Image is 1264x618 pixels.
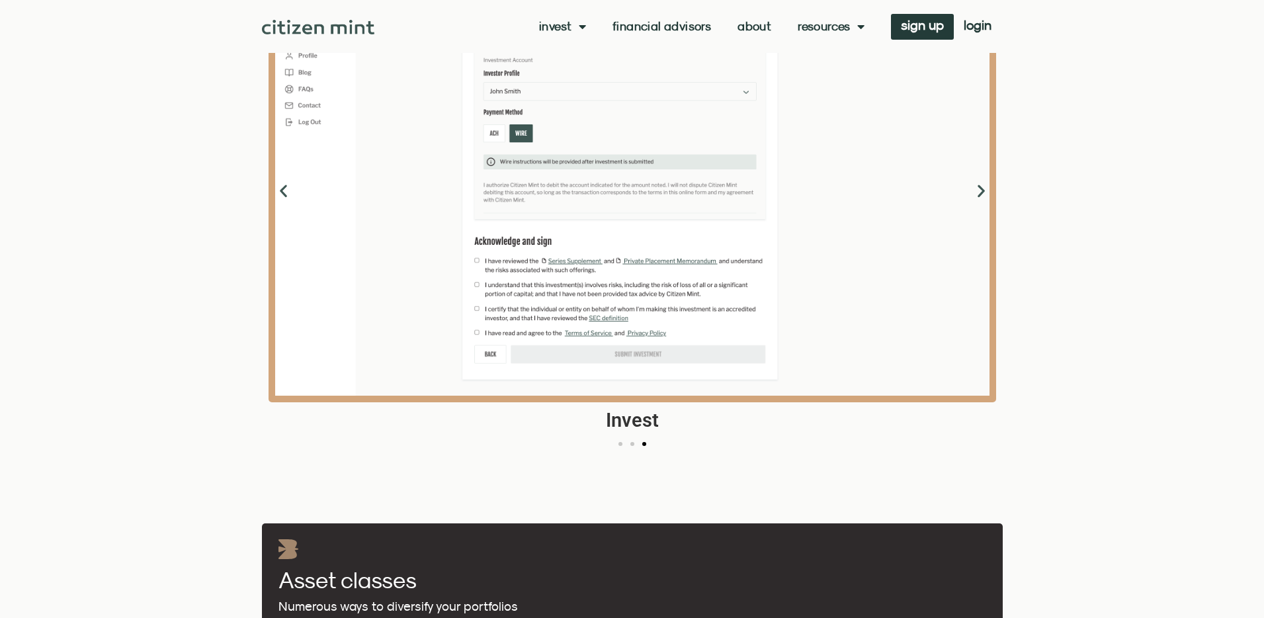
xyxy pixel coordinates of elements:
[630,442,634,446] span: Go to slide 2
[539,20,586,33] a: Invest
[973,183,990,199] div: Next slide
[539,20,864,33] nav: Menu
[964,21,991,30] span: login
[618,442,622,446] span: Go to slide 1
[262,20,375,34] img: Citizen Mint
[278,568,417,591] h2: Asset classes
[275,183,292,199] div: Previous slide
[901,21,944,30] span: sign up
[954,14,1001,40] a: login
[269,407,996,434] figcaption: Invest
[612,20,711,33] a: Financial Advisors
[798,20,864,33] a: Resources
[891,14,954,40] a: sign up
[642,442,646,446] span: Go to slide 3
[278,600,518,613] h1: Numerous ways to diversify your portfolios
[737,20,771,33] a: About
